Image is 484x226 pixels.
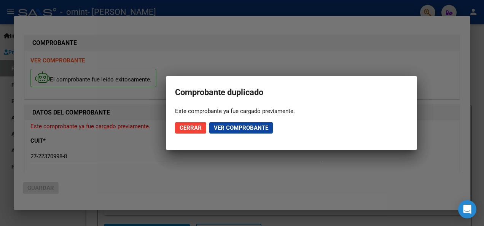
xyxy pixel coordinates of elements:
[214,124,268,131] span: Ver comprobante
[209,122,273,134] button: Ver comprobante
[175,85,408,100] h2: Comprobante duplicado
[175,122,206,134] button: Cerrar
[180,124,202,131] span: Cerrar
[175,107,408,115] div: Este comprobante ya fue cargado previamente.
[458,200,476,218] div: Open Intercom Messenger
